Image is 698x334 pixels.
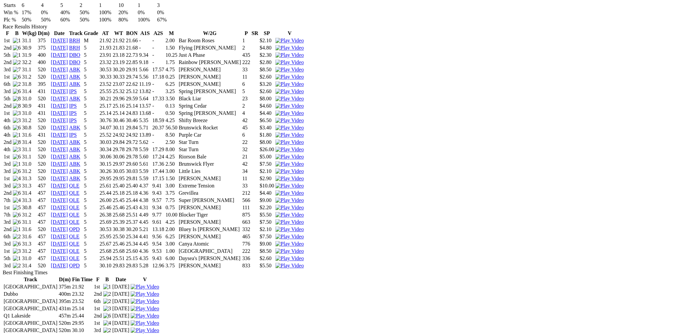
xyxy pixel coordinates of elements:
[157,9,175,16] td: 0%
[118,2,137,9] td: 10
[69,161,80,167] a: ABK
[13,52,21,58] img: 1
[51,140,68,145] a: [DATE]
[69,227,80,232] a: QPD
[83,67,99,73] td: 5
[13,256,21,262] img: 1
[38,38,50,44] td: 375
[139,45,151,51] td: -
[3,45,12,51] td: 2nd
[79,2,98,9] td: 2
[50,30,68,37] th: Date
[13,190,21,196] img: 6
[112,52,125,59] td: 23.18
[275,263,304,269] a: View replay
[99,9,117,16] td: 100%
[13,249,21,254] img: 3
[3,2,21,9] td: Starts
[275,183,304,189] a: View replay
[51,89,68,94] a: [DATE]
[69,241,79,247] a: QLE
[51,52,68,58] a: [DATE]
[138,2,156,9] td: 1
[83,30,99,37] th: Grade
[79,9,98,16] td: 50%
[275,176,304,182] a: View replay
[275,89,304,94] a: View replay
[139,74,151,81] td: 5.56
[51,256,68,261] a: [DATE]
[69,67,80,73] a: ABK
[275,190,304,196] img: Play Video
[3,9,21,16] td: Win %
[275,241,304,247] a: View replay
[3,74,12,81] td: 1st
[275,219,304,225] img: Play Video
[99,52,112,59] td: 23.91
[138,17,156,23] td: 100%
[126,52,138,59] td: 22.73
[13,227,21,233] img: 1
[157,2,175,9] td: 3
[13,60,21,66] img: 2
[41,9,59,16] td: 0%
[51,205,68,211] a: [DATE]
[275,198,304,204] img: Play Video
[275,169,304,174] a: View replay
[69,169,80,174] a: ABK
[13,118,21,124] img: 3
[69,111,77,116] a: IPS
[69,30,83,37] th: Track
[131,291,159,297] a: View replay
[13,74,21,80] img: 6
[275,212,304,218] img: Play Video
[51,125,68,131] a: [DATE]
[275,205,304,211] a: View replay
[13,212,21,218] img: 6
[275,82,304,87] a: View replay
[165,67,178,73] td: 4.75
[275,256,304,261] a: View replay
[99,30,112,37] th: AT
[275,38,304,44] a: View replay
[69,190,79,196] a: QLE
[178,30,241,37] th: W/2G
[51,96,68,102] a: [DATE]
[51,118,68,123] a: [DATE]
[275,132,304,138] img: Play Video
[242,52,251,59] td: 435
[13,89,21,95] img: 6
[69,256,79,261] a: QLE
[275,140,304,145] a: View replay
[275,205,304,211] img: Play Video
[41,2,59,9] td: 4
[38,30,50,37] th: D(m)
[69,60,80,65] a: DBO
[126,67,138,73] td: 29.91
[69,38,80,44] a: BRH
[13,219,21,225] img: 6
[83,52,99,59] td: 5
[131,299,159,304] a: View replay
[131,284,159,290] img: Play Video
[275,176,304,182] img: Play Video
[103,320,111,326] img: 4
[112,74,125,81] td: 30.33
[118,17,137,23] td: 80%
[275,52,304,58] img: Play Video
[21,2,40,9] td: 6
[13,205,21,211] img: 5
[99,74,112,81] td: 30.33
[275,111,304,117] img: Play Video
[242,38,251,44] td: 1
[13,82,21,87] img: 2
[275,52,304,58] a: View replay
[13,241,21,247] img: 6
[22,74,37,81] td: 31.2
[275,74,304,80] img: Play Video
[139,59,151,66] td: 9.18
[242,59,251,66] td: 222
[139,52,151,59] td: 9.34
[126,74,138,81] td: 29.74
[103,306,111,312] img: 3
